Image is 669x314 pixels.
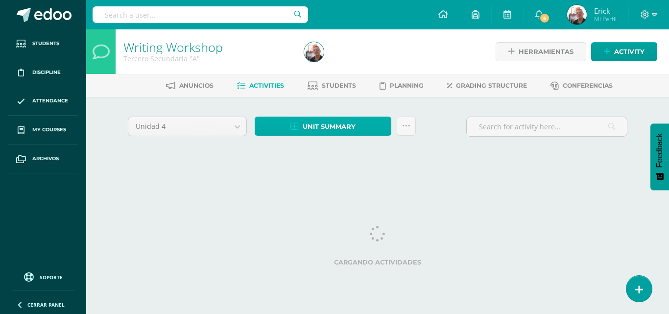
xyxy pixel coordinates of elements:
span: 6 [539,13,550,24]
span: My courses [32,126,66,134]
a: Unidad 4 [128,117,246,136]
a: Soporte [12,270,74,283]
span: Attendance [32,97,68,105]
a: Unit summary [255,117,391,136]
a: Grading structure [447,78,527,94]
span: Students [322,82,356,89]
input: Search a user… [93,6,308,23]
span: Soporte [40,274,63,281]
span: Anuncios [179,82,214,89]
a: Herramientas [496,42,586,61]
span: Planning [390,82,424,89]
h1: Writing Workshop [123,40,292,54]
a: Activity [591,42,657,61]
span: Erick [594,6,617,16]
span: Discipline [32,69,61,76]
span: Students [32,40,59,48]
span: Archivos [32,155,59,163]
a: My courses [8,116,78,145]
button: Feedback - Mostrar encuesta [650,123,669,190]
span: Herramientas [519,43,573,61]
span: Activity [614,43,645,61]
span: Unidad 4 [136,117,220,136]
a: Discipline [8,58,78,87]
span: Cerrar panel [27,301,65,308]
a: Writing Workshop [123,39,223,55]
label: Cargando actividades [128,259,627,266]
a: Anuncios [166,78,214,94]
a: Conferencias [550,78,613,94]
img: 55017845fec2dd1e23d86bbbd8458b68.png [567,5,587,24]
span: Activities [249,82,284,89]
a: Attendance [8,87,78,116]
span: Mi Perfil [594,15,617,23]
span: Unit summary [303,118,356,136]
a: Students [308,78,356,94]
img: 55017845fec2dd1e23d86bbbd8458b68.png [304,42,324,62]
span: Conferencias [563,82,613,89]
a: Activities [237,78,284,94]
a: Planning [380,78,424,94]
div: Tercero Secundaria 'A' [123,54,292,63]
span: Grading structure [456,82,527,89]
a: Students [8,29,78,58]
input: Search for activity here… [467,117,627,136]
span: Feedback [655,133,664,168]
a: Archivos [8,145,78,173]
